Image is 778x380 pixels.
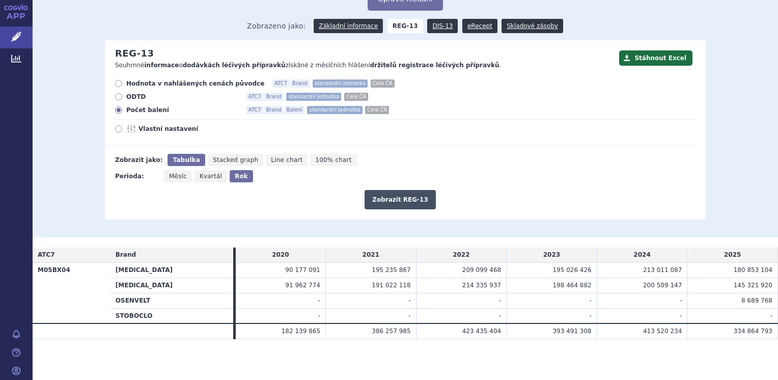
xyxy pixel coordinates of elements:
[408,312,410,319] span: -
[371,79,395,88] span: Celá ČR
[246,93,263,101] span: ATC7
[126,106,238,114] span: Počet balení
[286,93,341,101] span: standardní jednotka
[264,93,284,101] span: Brand
[246,106,263,114] span: ATC7
[307,106,362,114] span: standardní jednotka
[314,19,383,33] a: Základní informace
[285,282,320,289] span: 91 962 774
[115,170,159,182] div: Perioda:
[313,79,368,88] span: standardní jednotka
[38,251,55,258] span: ATC7
[290,79,310,88] span: Brand
[365,190,436,209] button: Zobrazit REG-13
[318,297,320,304] span: -
[589,312,591,319] span: -
[33,263,110,324] th: M05BX04
[643,266,682,274] span: 213 011 087
[110,293,233,308] th: OSENVELT
[236,248,326,262] td: 2020
[408,297,410,304] span: -
[213,156,258,164] span: Stacked graph
[502,19,563,33] a: Skladové zásoby
[372,282,410,289] span: 191 022 118
[643,282,682,289] span: 200 509 147
[687,248,778,262] td: 2025
[387,19,423,33] strong: REG-13
[115,154,162,166] div: Zobrazit jako:
[427,19,458,33] a: DIS-13
[770,312,772,319] span: -
[173,156,200,164] span: Tabulka
[315,156,351,164] span: 100% chart
[200,173,222,180] span: Kvartál
[552,282,591,289] span: 198 464 882
[145,62,179,69] strong: informace
[734,328,772,335] span: 334 864 793
[264,106,284,114] span: Brand
[285,266,320,274] span: 90 177 091
[282,328,320,335] span: 182 139 865
[680,312,682,319] span: -
[499,297,501,304] span: -
[741,297,772,304] span: 8 689 768
[462,328,501,335] span: 423 435 404
[552,328,591,335] span: 393 491 308
[365,106,389,114] span: Celá ČR
[272,79,289,88] span: ATC7
[680,297,682,304] span: -
[370,62,499,69] strong: držitelů registrace léčivých přípravků
[499,312,501,319] span: -
[734,282,772,289] span: 145 321 920
[462,282,501,289] span: 214 335 937
[110,278,233,293] th: [MEDICAL_DATA]
[138,125,251,133] span: Vlastní nastavení
[416,248,507,262] td: 2022
[372,328,410,335] span: 386 257 985
[552,266,591,274] span: 195 026 426
[183,62,286,69] strong: dodávkách léčivých přípravků
[126,93,238,101] span: ODTD
[318,312,320,319] span: -
[344,93,368,101] span: Celá ČR
[643,328,682,335] span: 413 520 234
[247,19,306,33] span: Zobrazeno jako:
[115,61,614,70] p: Souhrnné o získáné z měsíčních hlášení .
[115,48,154,59] h2: REG-13
[619,50,692,66] button: Stáhnout Excel
[462,19,497,33] a: eRecept
[285,106,304,114] span: Balení
[116,251,136,258] span: Brand
[734,266,772,274] span: 180 853 104
[462,266,501,274] span: 209 099 468
[126,79,264,88] span: Hodnota v nahlášených cenách původce
[235,173,248,180] span: Rok
[110,263,233,278] th: [MEDICAL_DATA]
[169,173,187,180] span: Měsíc
[271,156,302,164] span: Line chart
[507,248,597,262] td: 2023
[589,297,591,304] span: -
[372,266,410,274] span: 195 235 867
[326,248,416,262] td: 2021
[110,308,233,323] th: STOBOCLO
[597,248,687,262] td: 2024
